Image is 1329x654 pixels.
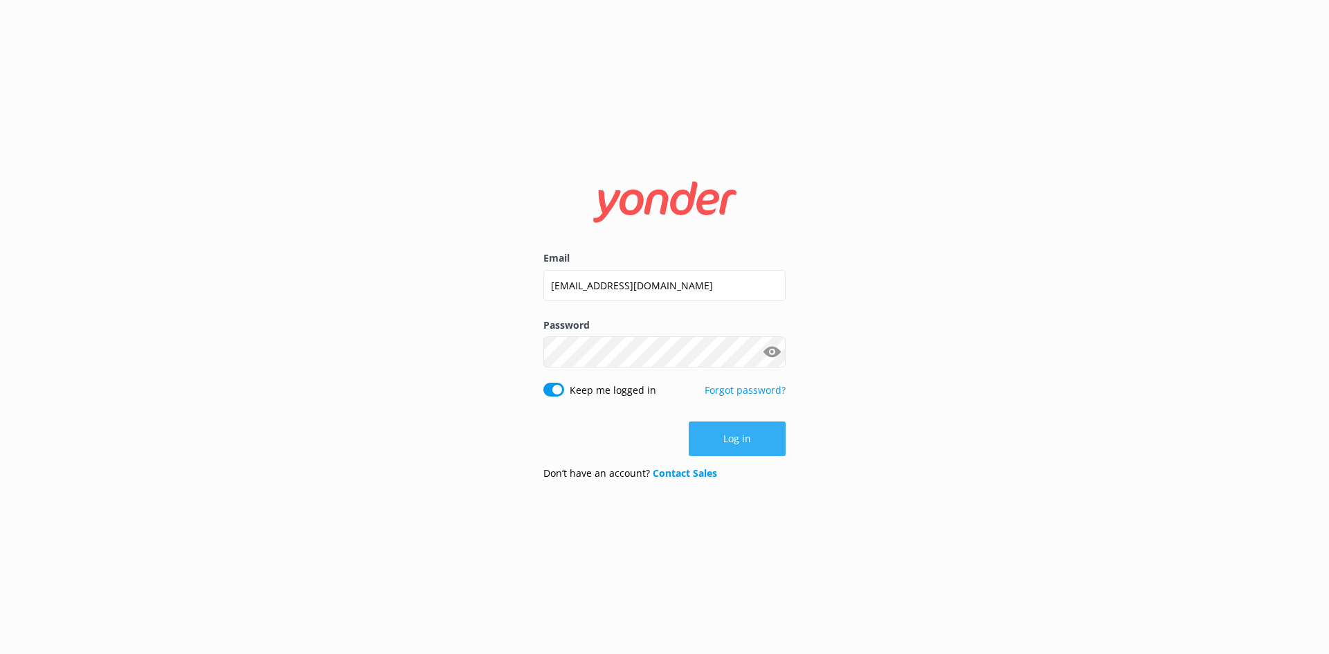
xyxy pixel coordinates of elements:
[705,383,786,397] a: Forgot password?
[689,421,786,456] button: Log in
[570,383,656,398] label: Keep me logged in
[653,466,717,480] a: Contact Sales
[543,270,786,301] input: user@emailaddress.com
[758,338,786,366] button: Show password
[543,318,786,333] label: Password
[543,251,786,266] label: Email
[543,466,717,481] p: Don’t have an account?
